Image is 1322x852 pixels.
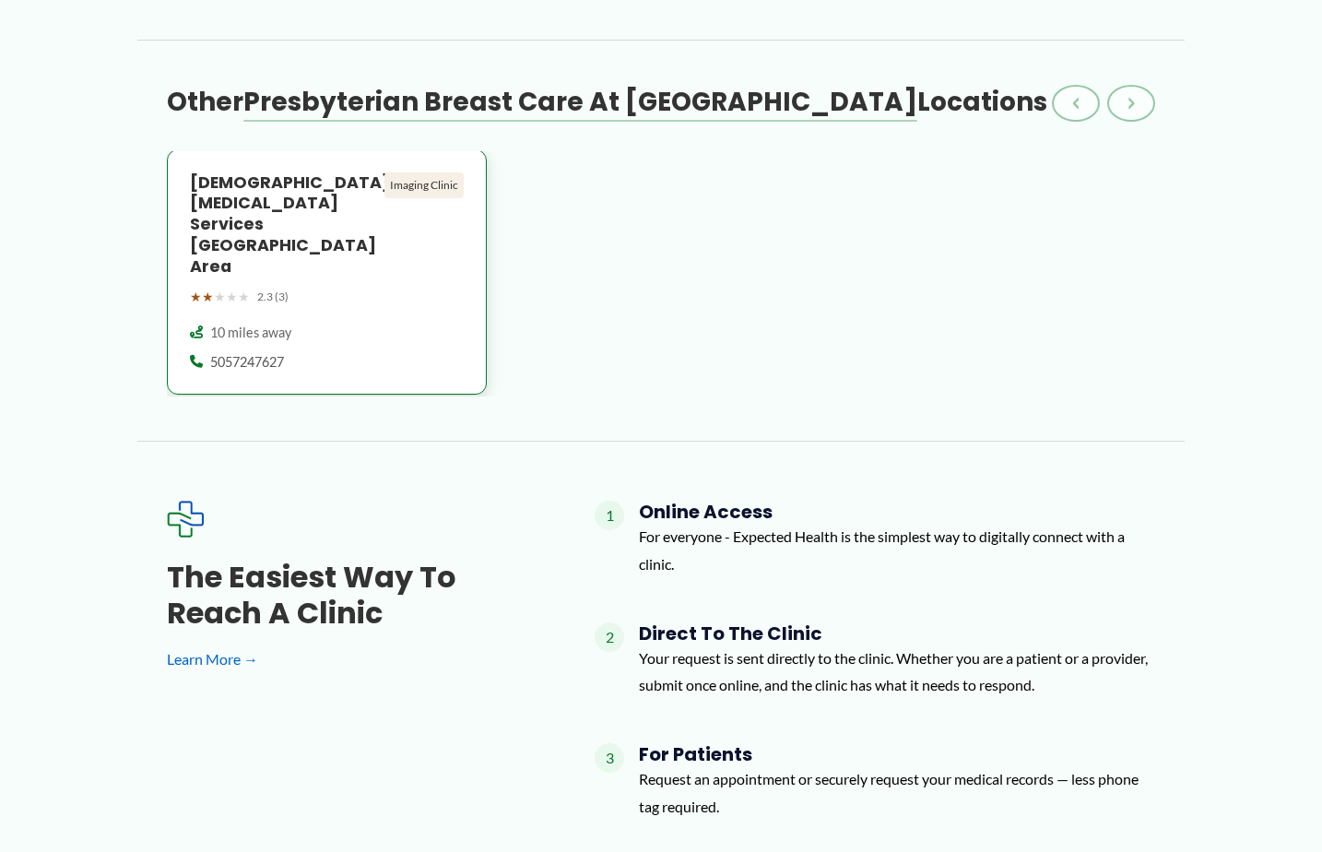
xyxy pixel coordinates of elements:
span: › [1127,92,1135,114]
h4: For Patients [639,743,1155,765]
span: 10 miles away [210,324,291,342]
span: ★ [238,285,250,309]
h4: [DEMOGRAPHIC_DATA] [MEDICAL_DATA] Services [GEOGRAPHIC_DATA] Area [190,172,377,278]
button: ‹ [1052,85,1100,122]
span: 2.3 (3) [257,287,289,307]
h4: Direct to the Clinic [639,622,1155,645]
h4: Online Access [639,501,1155,523]
span: ‹ [1072,92,1080,114]
span: ★ [226,285,238,309]
p: Request an appointment or securely request your medical records — less phone tag required. [639,765,1155,820]
span: ★ [190,285,202,309]
span: Presbyterian Breast Care at [GEOGRAPHIC_DATA] [243,84,917,120]
a: Learn More → [167,645,536,673]
div: Imaging Clinic [384,172,464,198]
span: 2 [595,622,624,652]
span: ★ [214,285,226,309]
img: Expected Healthcare Logo [167,501,204,538]
button: › [1107,85,1155,122]
p: Your request is sent directly to the clinic. Whether you are a patient or a provider, submit once... [639,645,1155,699]
h3: Other Locations [167,86,1047,119]
span: ★ [202,285,214,309]
span: 5057247627 [210,353,284,372]
span: 1 [595,501,624,530]
span: 3 [595,743,624,773]
h3: The Easiest Way to Reach a Clinic [167,560,536,631]
p: For everyone - Expected Health is the simplest way to digitally connect with a clinic. [639,523,1155,577]
a: [DEMOGRAPHIC_DATA] [MEDICAL_DATA] Services [GEOGRAPHIC_DATA] Area Imaging Clinic ★★★★★ 2.3 (3) 10... [167,151,487,397]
